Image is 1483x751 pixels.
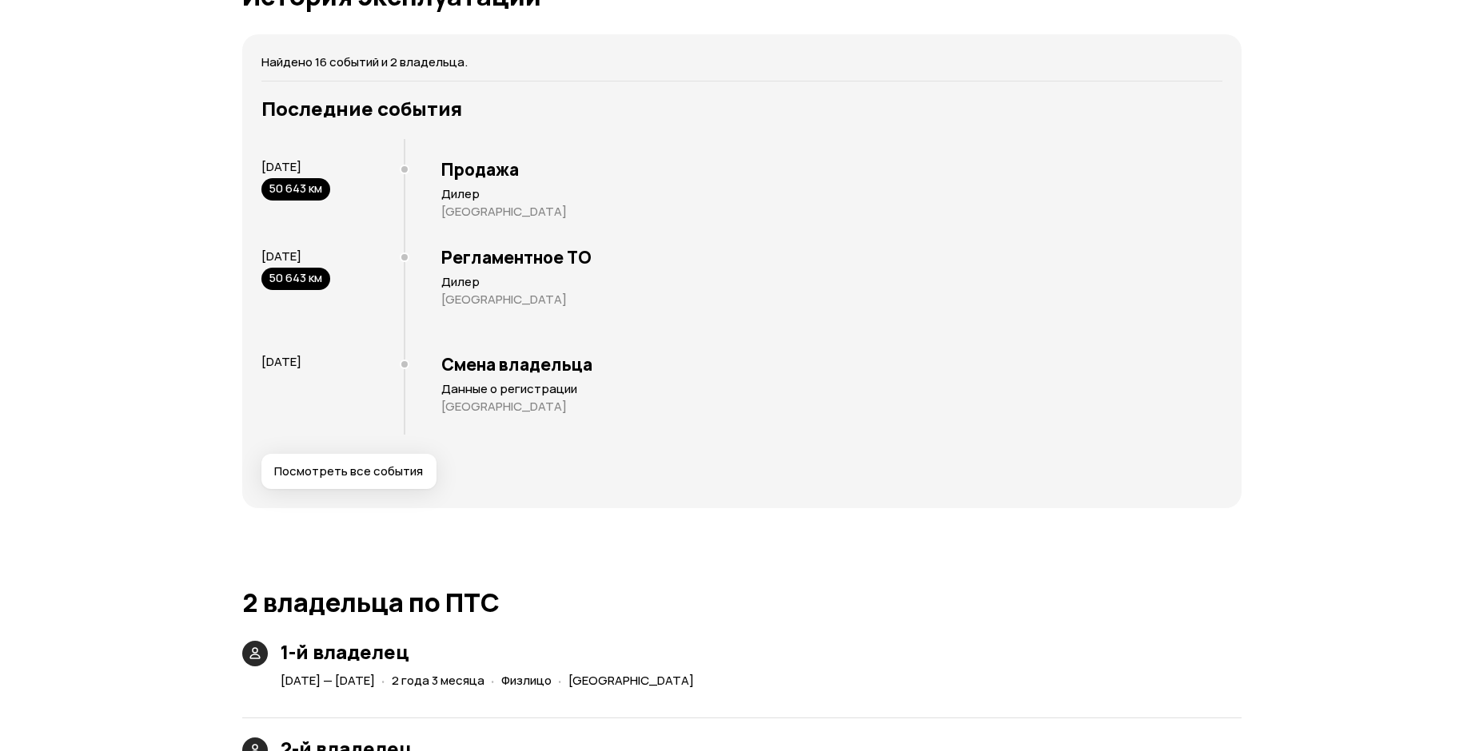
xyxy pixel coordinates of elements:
[242,588,1242,617] h1: 2 владельца по ПТС
[261,268,330,290] div: 50 643 км
[441,159,1222,180] h3: Продажа
[441,381,1222,397] p: Данные о регистрации
[568,672,694,689] span: [GEOGRAPHIC_DATA]
[491,667,495,693] span: ·
[392,672,484,689] span: 2 года 3 месяца
[261,454,437,489] button: Посмотреть все события
[261,158,301,175] span: [DATE]
[441,247,1222,268] h3: Регламентное ТО
[441,399,1222,415] p: [GEOGRAPHIC_DATA]
[261,54,1222,71] p: Найдено 16 событий и 2 владельца.
[501,672,552,689] span: Физлицо
[441,274,1222,290] p: Дилер
[558,667,562,693] span: ·
[261,97,1222,120] h3: Последние события
[441,186,1222,202] p: Дилер
[261,178,330,201] div: 50 643 км
[274,463,423,479] span: Посмотреть все события
[281,672,375,689] span: [DATE] — [DATE]
[261,248,301,264] span: [DATE]
[441,292,1222,308] p: [GEOGRAPHIC_DATA]
[441,354,1222,375] h3: Смена владельца
[281,641,700,663] h3: 1-й владелец
[381,667,385,693] span: ·
[441,204,1222,220] p: [GEOGRAPHIC_DATA]
[261,353,301,370] span: [DATE]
